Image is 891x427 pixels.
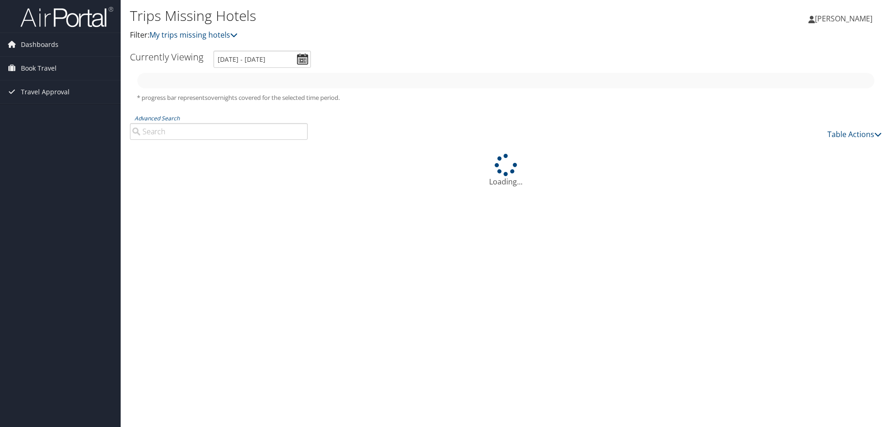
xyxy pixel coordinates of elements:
a: [PERSON_NAME] [808,5,882,33]
input: [DATE] - [DATE] [213,51,311,68]
span: [PERSON_NAME] [815,13,872,24]
a: Table Actions [827,129,882,139]
span: Dashboards [21,33,58,56]
h1: Trips Missing Hotels [130,6,631,26]
span: Book Travel [21,57,57,80]
p: Filter: [130,29,631,41]
div: Loading... [130,154,882,187]
h5: * progress bar represents overnights covered for the selected time period. [137,93,875,102]
input: Advanced Search [130,123,308,140]
img: airportal-logo.png [20,6,113,28]
a: My trips missing hotels [149,30,238,40]
h3: Currently Viewing [130,51,203,63]
span: Travel Approval [21,80,70,104]
a: Advanced Search [135,114,180,122]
